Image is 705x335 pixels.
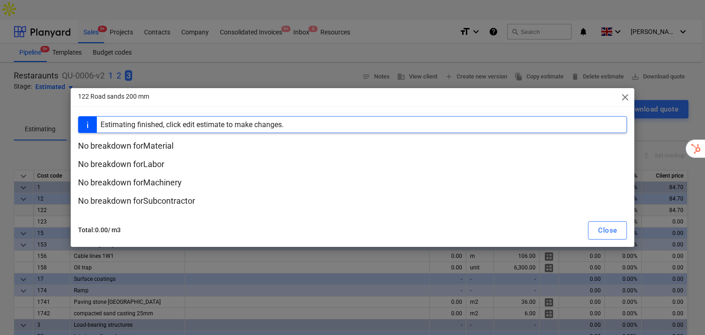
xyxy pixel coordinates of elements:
[588,221,627,240] button: Close
[620,92,631,103] span: close
[78,195,627,207] p: No breakdown for Subcontractor
[101,120,284,129] div: Estimating finished, click edit estimate to make changes.
[78,225,351,235] p: Total : 0.00 / m3
[78,177,627,188] p: No breakdown for Machinery
[78,92,149,101] p: 122 Road sands 200 mm
[78,159,627,170] p: No breakdown for Labor
[78,140,627,151] p: No breakdown for Material
[598,224,617,236] div: Close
